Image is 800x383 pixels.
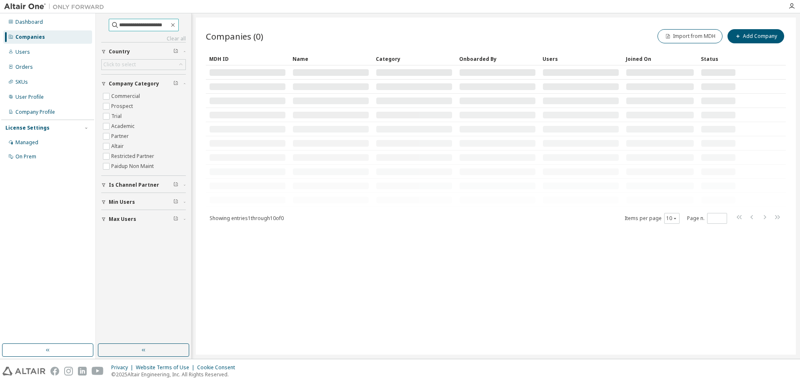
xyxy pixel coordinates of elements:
a: Clear all [101,35,186,42]
div: SKUs [15,79,28,85]
div: Joined On [626,52,694,65]
div: Onboarded By [459,52,536,65]
span: Page n. [687,213,727,224]
div: License Settings [5,125,50,131]
button: Add Company [727,29,784,43]
img: Altair One [4,3,108,11]
p: © 2025 Altair Engineering, Inc. All Rights Reserved. [111,371,240,378]
div: Users [542,52,619,65]
div: Dashboard [15,19,43,25]
span: Clear filter [173,80,178,87]
span: Clear filter [173,182,178,188]
div: Company Profile [15,109,55,115]
img: linkedin.svg [78,367,87,375]
div: Website Terms of Use [136,364,197,371]
button: Import from MDH [657,29,722,43]
button: Min Users [101,193,186,211]
div: Orders [15,64,33,70]
img: altair_logo.svg [2,367,45,375]
div: Name [292,52,369,65]
span: Max Users [109,216,136,223]
label: Academic [111,121,136,131]
div: Category [376,52,452,65]
label: Partner [111,131,130,141]
div: Managed [15,139,38,146]
img: facebook.svg [50,367,59,375]
span: Items per page [625,213,680,224]
div: Privacy [111,364,136,371]
div: Companies [15,34,45,40]
div: Click to select [103,61,136,68]
label: Commercial [111,91,142,101]
span: Showing entries 1 through 10 of 0 [210,215,284,222]
label: Trial [111,111,123,121]
img: instagram.svg [64,367,73,375]
button: Is Channel Partner [101,176,186,194]
button: Company Category [101,75,186,93]
span: Companies (0) [206,30,263,42]
label: Prospect [111,101,135,111]
div: Status [701,52,736,65]
label: Restricted Partner [111,151,156,161]
div: MDH ID [209,52,286,65]
div: User Profile [15,94,44,100]
span: Company Category [109,80,159,87]
button: Country [101,43,186,61]
button: Max Users [101,210,186,228]
div: Cookie Consent [197,364,240,371]
button: 10 [666,215,677,222]
label: Paidup Non Maint [111,161,155,171]
span: Min Users [109,199,135,205]
span: Clear filter [173,199,178,205]
label: Altair [111,141,125,151]
span: Country [109,48,130,55]
div: Click to select [102,60,185,70]
div: Users [15,49,30,55]
img: youtube.svg [92,367,104,375]
span: Is Channel Partner [109,182,159,188]
div: On Prem [15,153,36,160]
span: Clear filter [173,48,178,55]
span: Clear filter [173,216,178,223]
